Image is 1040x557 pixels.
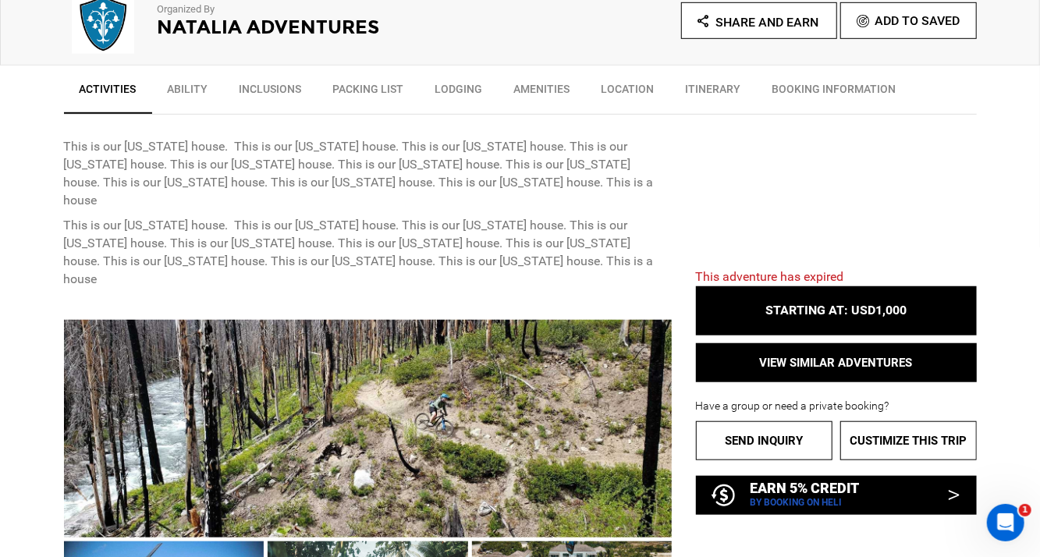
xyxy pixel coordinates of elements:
[318,73,420,112] a: Packing List
[64,73,152,114] a: Activities
[987,504,1024,541] iframe: Intercom live chat
[840,420,977,459] a: Custimize this trip
[1019,504,1031,516] span: 1
[152,73,224,112] a: Ability
[586,73,670,112] a: Location
[715,15,818,30] span: Share and Earn
[499,73,586,112] a: Amenities
[696,268,844,283] span: This adventure has expired
[948,477,961,513] span: >
[696,342,977,381] button: VIEW SIMILAR ADVENTURES
[751,480,860,495] p: EARN 5% CREDIT
[64,138,673,209] p: This is our [US_STATE] house. This is our [US_STATE] house. This is our [US_STATE] house. This is...
[751,495,860,509] p: BY BOOKING ON HELI
[696,420,832,459] a: Send inquiry
[158,17,477,37] h2: Natalia Adventures
[64,217,673,288] p: This is our [US_STATE] house. This is our [US_STATE] house. This is our [US_STATE] house. This is...
[670,73,757,112] a: Itinerary
[158,2,477,17] p: Organized By
[224,73,318,112] a: Inclusions
[420,73,499,112] a: Lodging
[757,73,912,112] a: BOOKING INFORMATION
[765,302,907,317] span: STARTING AT: USD1,000
[696,475,977,514] a: EARN 5% CREDIT BY BOOKING ON HELI >
[875,13,960,28] span: Add To Saved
